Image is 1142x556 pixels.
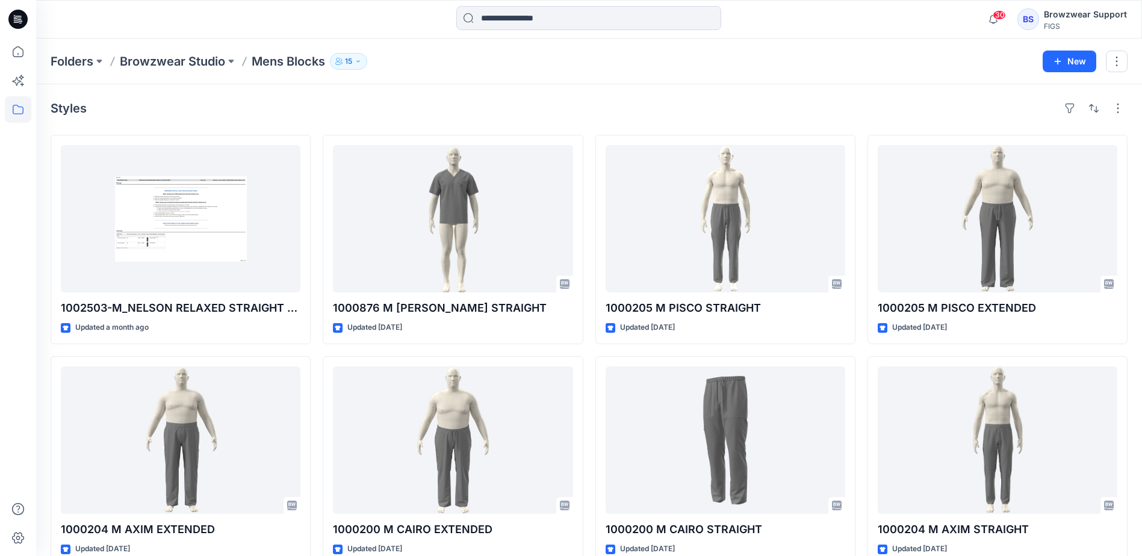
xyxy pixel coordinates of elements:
a: 1000876 M BAKER STRAIGHT [333,145,573,292]
p: Updated a month ago [75,321,149,334]
a: 1000204 M AXIM EXTENDED [61,366,300,514]
a: 1000205 M PISCO STRAIGHT [606,145,845,292]
p: Mens Blocks [252,53,325,70]
p: Updated [DATE] [620,543,675,555]
a: 1000200 M CAIRO EXTENDED [333,366,573,514]
p: 1000204 M AXIM STRAIGHT [878,521,1117,538]
a: Folders [51,53,93,70]
h4: Styles [51,101,87,116]
p: 1000205 M PISCO STRAIGHT [606,300,845,317]
p: 1000204 M AXIM EXTENDED [61,521,300,538]
div: Browzwear Support [1044,7,1127,22]
a: 1000200 M CAIRO STRAIGHT [606,366,845,514]
p: Updated [DATE] [347,321,402,334]
p: Updated [DATE] [892,321,947,334]
button: 15 [330,53,367,70]
p: Updated [DATE] [892,543,947,555]
a: 1000204 M AXIM STRAIGHT [878,366,1117,514]
a: 1002503-M_NELSON RELAXED STRAIGHT LEG SCRUB PANT [61,145,300,292]
p: 1000200 M CAIRO EXTENDED [333,521,573,538]
p: Updated [DATE] [75,543,130,555]
div: BS [1017,8,1039,30]
a: 1000205 M PISCO EXTENDED [878,145,1117,292]
p: 1000876 M [PERSON_NAME] STRAIGHT [333,300,573,317]
p: 15 [345,55,352,68]
a: Browzwear Studio [120,53,225,70]
p: Updated [DATE] [620,321,675,334]
button: New [1043,51,1096,72]
span: 30 [993,10,1006,20]
p: 1002503-M_NELSON RELAXED STRAIGHT LEG SCRUB PANT [61,300,300,317]
p: 1000205 M PISCO EXTENDED [878,300,1117,317]
p: Updated [DATE] [347,543,402,555]
div: FIGS [1044,22,1127,31]
p: 1000200 M CAIRO STRAIGHT [606,521,845,538]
